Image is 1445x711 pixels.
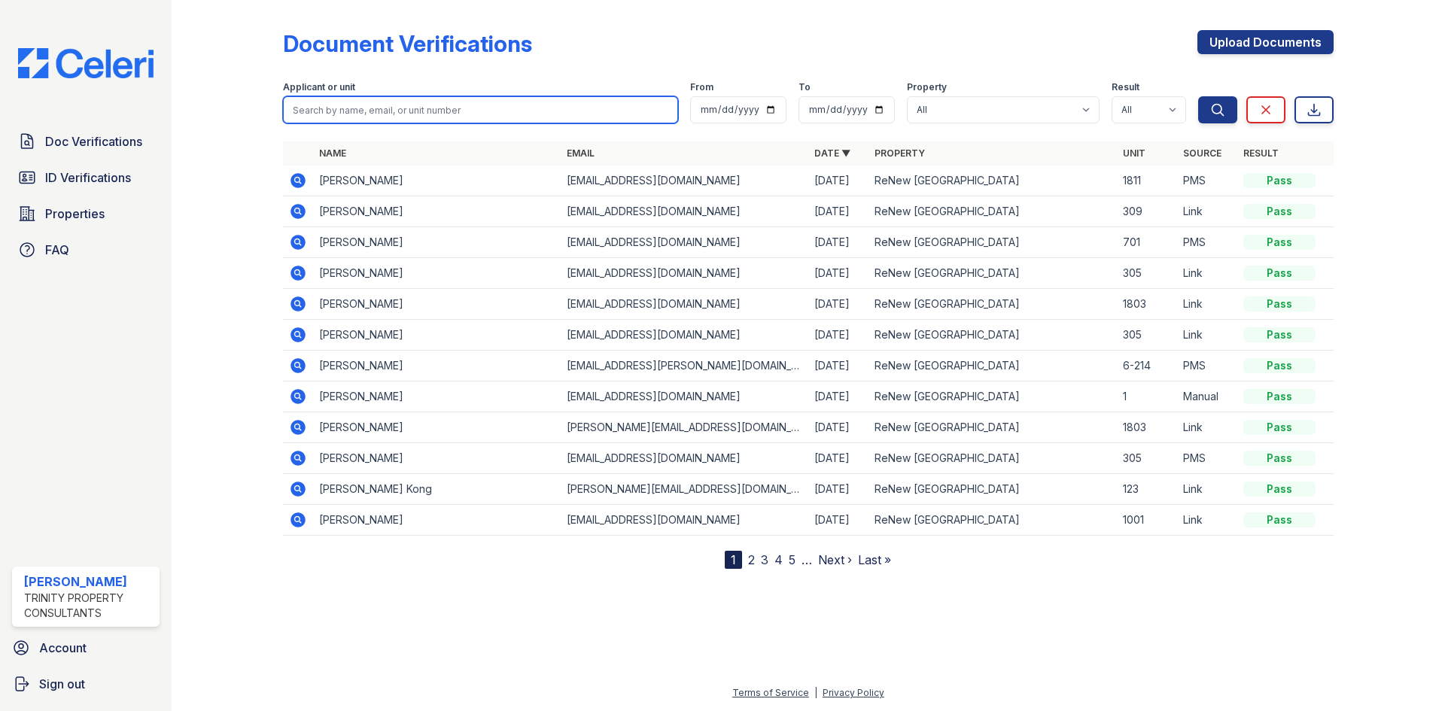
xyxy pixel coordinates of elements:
td: [PERSON_NAME][EMAIL_ADDRESS][DOMAIN_NAME] [561,474,808,505]
label: Result [1112,81,1139,93]
td: [DATE] [808,412,869,443]
a: FAQ [12,235,160,265]
div: Pass [1243,266,1316,281]
a: Doc Verifications [12,126,160,156]
a: 2 [748,552,755,567]
div: [PERSON_NAME] [24,573,154,591]
td: [DATE] [808,166,869,196]
td: 1 [1117,381,1177,412]
td: PMS [1177,227,1237,258]
td: [DATE] [808,443,869,474]
span: Account [39,639,87,657]
div: | [814,687,817,698]
td: [DATE] [808,196,869,227]
td: ReNew [GEOGRAPHIC_DATA] [869,505,1116,536]
td: ReNew [GEOGRAPHIC_DATA] [869,351,1116,381]
div: Pass [1243,389,1316,404]
td: ReNew [GEOGRAPHIC_DATA] [869,443,1116,474]
td: Link [1177,474,1237,505]
div: Pass [1243,512,1316,527]
td: 305 [1117,443,1177,474]
a: Privacy Policy [823,687,884,698]
td: [PERSON_NAME] [313,320,561,351]
a: Date ▼ [814,147,850,159]
td: [DATE] [808,320,869,351]
a: 3 [761,552,768,567]
td: [DATE] [808,351,869,381]
td: [PERSON_NAME] [313,443,561,474]
div: Pass [1243,296,1316,311]
td: [DATE] [808,474,869,505]
td: 1811 [1117,166,1177,196]
td: [PERSON_NAME] [313,196,561,227]
td: ReNew [GEOGRAPHIC_DATA] [869,196,1116,227]
td: [DATE] [808,289,869,320]
td: Link [1177,258,1237,289]
a: ID Verifications [12,163,160,193]
div: Pass [1243,235,1316,250]
td: [EMAIL_ADDRESS][DOMAIN_NAME] [561,320,808,351]
span: Sign out [39,675,85,693]
td: [DATE] [808,505,869,536]
a: Terms of Service [732,687,809,698]
td: 1001 [1117,505,1177,536]
td: [EMAIL_ADDRESS][DOMAIN_NAME] [561,258,808,289]
td: [DATE] [808,227,869,258]
td: [EMAIL_ADDRESS][DOMAIN_NAME] [561,289,808,320]
td: [PERSON_NAME] Kong [313,474,561,505]
td: [PERSON_NAME] [313,227,561,258]
div: Pass [1243,420,1316,435]
a: 4 [774,552,783,567]
td: Link [1177,196,1237,227]
td: [PERSON_NAME] [313,505,561,536]
a: Property [875,147,925,159]
td: Link [1177,320,1237,351]
td: [PERSON_NAME] [313,166,561,196]
a: Name [319,147,346,159]
td: [PERSON_NAME] [313,412,561,443]
td: ReNew [GEOGRAPHIC_DATA] [869,258,1116,289]
div: Pass [1243,204,1316,219]
a: Unit [1123,147,1145,159]
a: Result [1243,147,1279,159]
span: Properties [45,205,105,223]
span: … [802,551,812,569]
td: PMS [1177,351,1237,381]
div: Pass [1243,451,1316,466]
input: Search by name, email, or unit number [283,96,678,123]
label: To [799,81,811,93]
td: 305 [1117,320,1177,351]
td: [DATE] [808,381,869,412]
td: ReNew [GEOGRAPHIC_DATA] [869,227,1116,258]
td: PMS [1177,166,1237,196]
td: [EMAIL_ADDRESS][DOMAIN_NAME] [561,443,808,474]
label: Applicant or unit [283,81,355,93]
div: Pass [1243,358,1316,373]
td: [EMAIL_ADDRESS][DOMAIN_NAME] [561,166,808,196]
td: [PERSON_NAME] [313,258,561,289]
span: Doc Verifications [45,132,142,150]
td: [EMAIL_ADDRESS][DOMAIN_NAME] [561,381,808,412]
div: Document Verifications [283,30,532,57]
td: 123 [1117,474,1177,505]
div: Trinity Property Consultants [24,591,154,621]
td: ReNew [GEOGRAPHIC_DATA] [869,412,1116,443]
a: Properties [12,199,160,229]
td: ReNew [GEOGRAPHIC_DATA] [869,474,1116,505]
label: Property [907,81,947,93]
td: [PERSON_NAME] [313,351,561,381]
td: 305 [1117,258,1177,289]
div: Pass [1243,327,1316,342]
label: From [690,81,713,93]
a: Sign out [6,669,166,699]
td: ReNew [GEOGRAPHIC_DATA] [869,166,1116,196]
span: ID Verifications [45,169,131,187]
td: 1803 [1117,289,1177,320]
td: 701 [1117,227,1177,258]
a: 5 [789,552,796,567]
td: ReNew [GEOGRAPHIC_DATA] [869,289,1116,320]
td: [DATE] [808,258,869,289]
td: PMS [1177,443,1237,474]
a: Upload Documents [1197,30,1334,54]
